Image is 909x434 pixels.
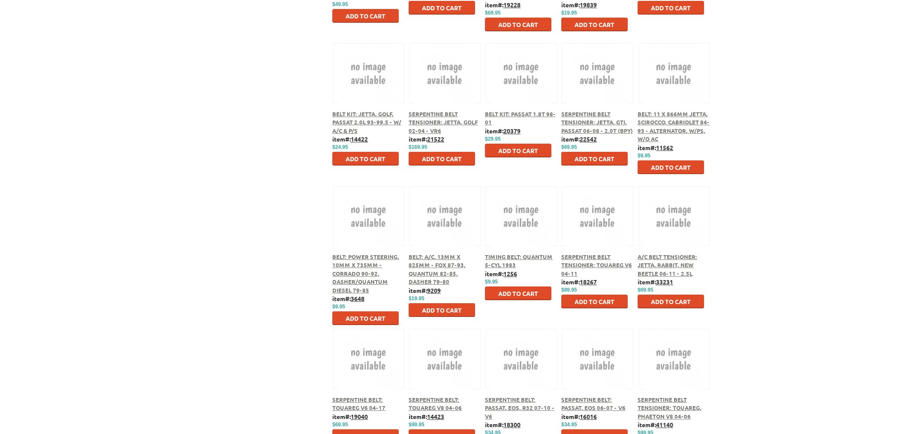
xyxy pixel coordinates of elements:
[332,144,348,150] span: $24.95
[561,278,597,286] b: item#:
[638,153,650,159] span: $9.95
[561,10,577,16] span: $19.95
[561,295,628,308] button: Add to Cart
[332,295,364,302] b: item#:
[485,10,501,16] span: $69.95
[503,1,521,9] u: 19228
[561,253,632,277] a: Serpentine Belt Tensioner: Touareg V6 04-11
[575,21,614,28] span: Add to Cart
[498,289,538,297] span: Add to Cart
[638,278,673,286] b: item#:
[498,21,538,28] span: Add to Cart
[651,298,691,305] span: Add to Cart
[409,135,444,143] b: item#:
[409,253,466,286] a: Belt: A/C, 13mm x 825mm - Fox 87-93, Quantum 82-85, Dasher 79-80
[332,413,368,420] b: item#:
[651,4,691,12] span: Add to Cart
[485,270,517,277] b: item#:
[427,413,444,420] u: 14423
[498,147,538,154] span: Add to Cart
[638,253,697,277] a: A/C Belt Tensioner: Jetta, Rabbit, New Beetle 06-11 - 2.5L
[346,12,385,20] span: Add to Cart
[332,304,345,310] span: $9.95
[561,152,628,166] button: Add to Cart
[580,1,597,9] u: 19839
[409,1,475,15] button: Add to Cart
[485,279,498,285] span: $9.95
[409,422,424,428] span: $99.95
[485,127,521,135] b: item#:
[561,413,597,420] b: item#:
[485,136,501,142] span: $29.95
[638,144,673,151] b: item#:
[332,135,368,143] b: item#:
[409,152,475,166] button: Add to Cart
[651,163,691,171] span: Add to Cart
[332,422,348,428] span: $69.95
[485,396,554,420] a: Serpentine Belt: Passat, Eos, R32 07-10 - V6
[503,270,517,277] u: 1256
[638,287,653,293] span: $69.95
[332,396,385,412] a: Serpentine Belt: Touareg V6 04-17
[485,144,551,157] button: Add to Cart
[561,1,597,9] b: item#:
[561,144,577,150] span: $69.95
[427,286,441,294] u: 9209
[422,155,462,163] span: Add to Cart
[503,127,521,135] u: 20379
[351,413,368,420] u: 19040
[638,1,704,15] button: Add to Cart
[409,295,424,301] span: $19.95
[422,4,462,12] span: Add to Cart
[485,253,553,269] a: Timing Belt: Quantum 5-Cyl 1983
[346,314,385,322] span: Add to Cart
[580,413,597,420] u: 16016
[503,421,521,428] u: 18300
[575,298,614,305] span: Add to Cart
[638,110,710,143] span: Belt: 11 x 866MM Jetta, Scirocco, Cabriolet 84-93 - Alternator, w/PS, w/o AC
[332,9,399,23] button: Add to Cart
[561,135,597,143] b: item#:
[561,110,633,134] a: Serpentine Belt Tensioner: Jetta, GTI, Passat 06-08 - 2.0T (BPY)
[656,278,673,286] u: 33231
[409,396,462,412] a: Serpentine Belt: Touareg V8 04-06
[409,413,444,420] b: item#:
[351,135,368,143] u: 14422
[485,110,556,126] a: Belt Kit: Passat 1.8T 98-01
[409,144,427,150] span: $169.95
[561,396,626,412] a: Serpentine Belt: Passat, Eos 06-07 - V6
[656,144,673,151] u: 11562
[580,278,597,286] u: 18267
[638,160,704,174] button: Add to Cart
[332,110,401,134] a: Belt Kit: Jetta, Golf, Passat 2.0L 93-99.5 - w/ A/C & P/S
[351,295,364,302] u: 3648
[427,135,444,143] u: 21522
[485,421,521,428] b: item#:
[409,110,478,134] a: Serpentine Belt Tensioner: Jetta, Golf 02-04 - VR6
[575,155,614,163] span: Add to Cart
[485,286,551,300] button: Add to Cart
[422,306,462,314] span: Add to Cart
[656,421,673,428] u: 41140
[485,18,551,31] button: Add to Cart
[332,1,348,7] span: $49.95
[638,396,701,420] a: Serpentine Belt Tensioner: Touareg, Phaeton V8 04-06
[332,311,399,325] button: Add to Cart
[332,253,399,294] a: Belt: Power Steering, 10mm x 735mm - Corrado 90-92, Dasher/Quantum Diesel 79-85
[561,287,577,293] span: $89.95
[638,421,673,428] b: item#:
